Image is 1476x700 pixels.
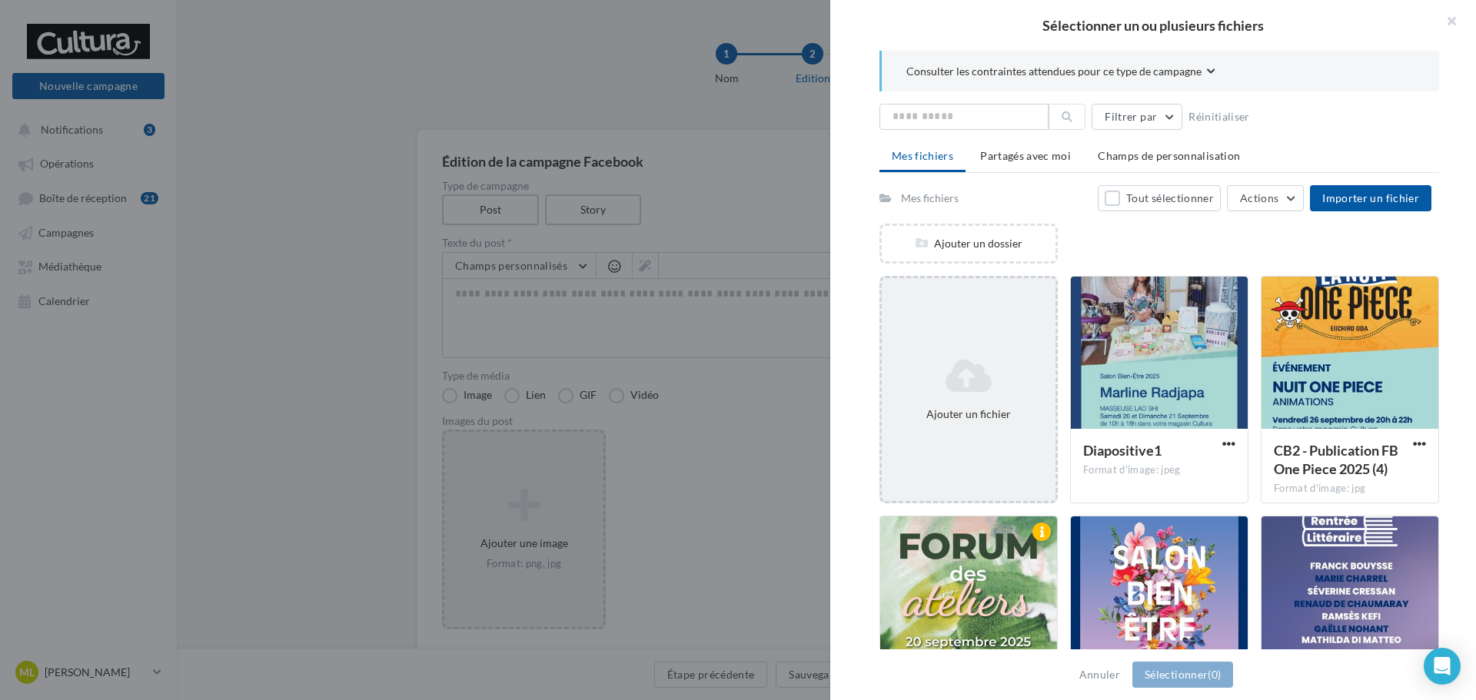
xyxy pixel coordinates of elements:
div: Ajouter un dossier [882,236,1055,251]
button: Importer un fichier [1310,185,1431,211]
span: CB2 - Publication FB One Piece 2025 (4) [1274,442,1398,477]
div: Open Intercom Messenger [1424,648,1461,685]
button: Tout sélectionner [1098,185,1221,211]
span: Mes fichiers [892,149,953,162]
span: Diapositive1 [1083,442,1162,459]
div: Mes fichiers [901,191,959,206]
span: Consulter les contraintes attendues pour ce type de campagne [906,64,1202,79]
div: Ajouter un fichier [888,406,1049,422]
button: Réinitialiser [1182,108,1256,126]
span: (0) [1208,668,1221,681]
button: Actions [1227,185,1304,211]
button: Consulter les contraintes attendues pour ce type de campagne [906,63,1215,82]
div: Format d'image: jpeg [1083,463,1235,477]
div: Format d'image: jpg [1274,482,1426,496]
button: Annuler [1073,665,1126,684]
h2: Sélectionner un ou plusieurs fichiers [855,18,1451,32]
span: Actions [1240,191,1278,204]
button: Sélectionner(0) [1132,662,1233,688]
button: Filtrer par [1092,104,1182,130]
span: Champs de personnalisation [1098,149,1240,162]
span: Partagés avec moi [980,149,1071,162]
span: Importer un fichier [1322,191,1419,204]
